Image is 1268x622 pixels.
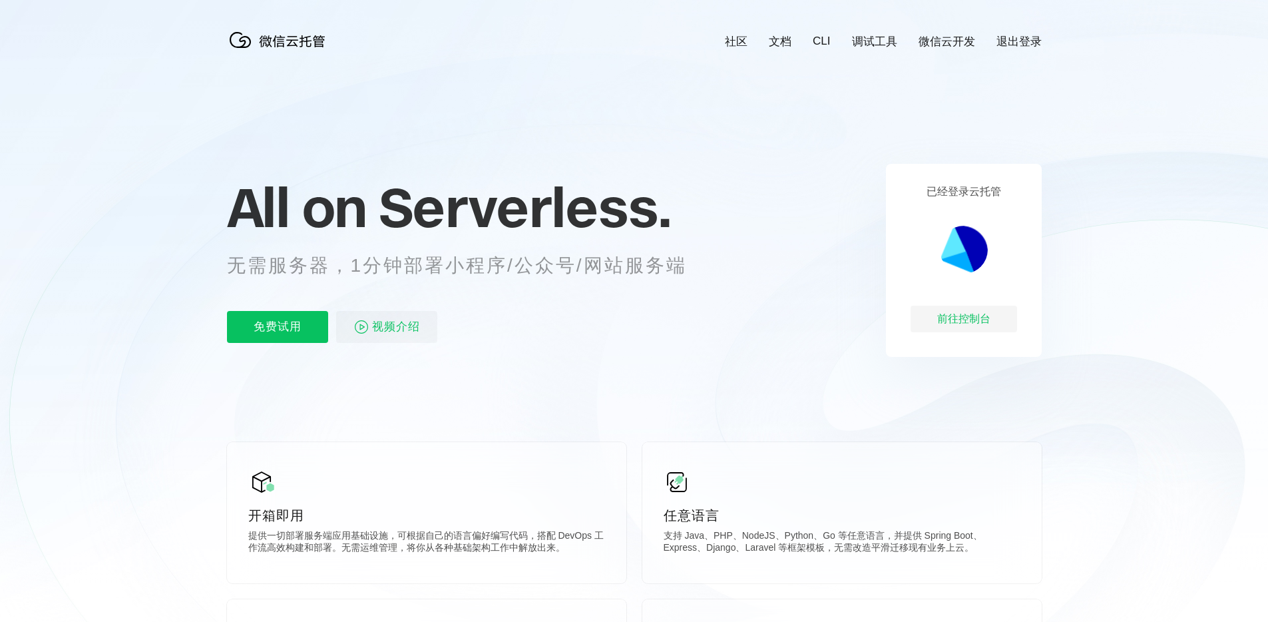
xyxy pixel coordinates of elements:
a: CLI [813,35,830,48]
p: 已经登录云托管 [927,185,1001,199]
p: 免费试用 [227,311,328,343]
span: 视频介绍 [372,311,420,343]
img: video_play.svg [353,319,369,335]
a: 微信云开发 [919,34,975,49]
a: 退出登录 [996,34,1042,49]
p: 开箱即用 [248,506,605,525]
p: 任意语言 [664,506,1020,525]
span: Serverless. [379,174,671,240]
a: 文档 [769,34,791,49]
a: 社区 [725,34,747,49]
span: All on [227,174,366,240]
img: 微信云托管 [227,27,333,53]
div: 前往控制台 [911,306,1017,332]
p: 提供一切部署服务端应用基础设施，可根据自己的语言偏好编写代码，搭配 DevOps 工作流高效构建和部署。无需运维管理，将你从各种基础架构工作中解放出来。 [248,530,605,557]
p: 支持 Java、PHP、NodeJS、Python、Go 等任意语言，并提供 Spring Boot、Express、Django、Laravel 等框架模板，无需改造平滑迁移现有业务上云。 [664,530,1020,557]
p: 无需服务器，1分钟部署小程序/公众号/网站服务端 [227,252,712,279]
a: 微信云托管 [227,44,333,55]
a: 调试工具 [852,34,897,49]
